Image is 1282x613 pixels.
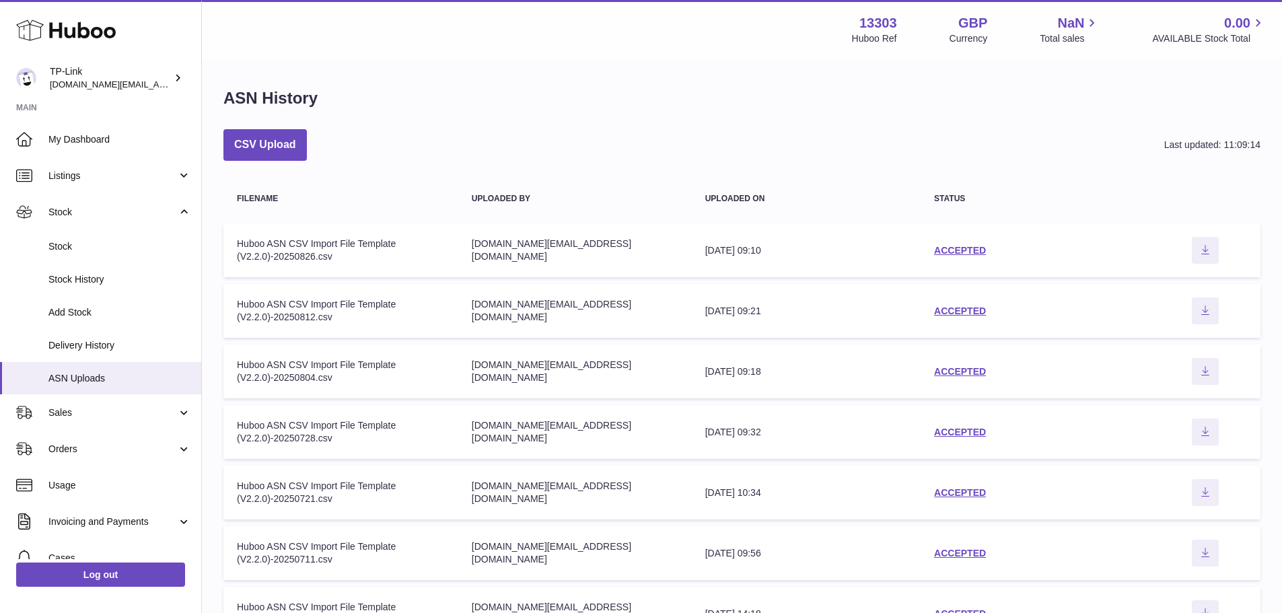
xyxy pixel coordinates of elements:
[705,426,907,439] div: [DATE] 09:32
[237,540,445,566] div: Huboo ASN CSV Import File Template (V2.2.0)-20250711.csv
[1192,479,1219,506] button: Download ASN file
[48,443,177,456] span: Orders
[705,486,907,499] div: [DATE] 10:34
[237,238,445,263] div: Huboo ASN CSV Import File Template (V2.2.0)-20250826.csv
[48,552,191,565] span: Cases
[705,365,907,378] div: [DATE] 09:18
[950,32,988,45] div: Currency
[48,273,191,286] span: Stock History
[48,240,191,253] span: Stock
[237,419,445,445] div: Huboo ASN CSV Import File Template (V2.2.0)-20250728.csv
[1164,139,1260,151] div: Last updated: 11:09:14
[237,359,445,384] div: Huboo ASN CSV Import File Template (V2.2.0)-20250804.csv
[458,181,692,217] th: Uploaded by
[48,372,191,385] span: ASN Uploads
[1152,14,1266,45] a: 0.00 AVAILABLE Stock Total
[472,298,678,324] div: [DOMAIN_NAME][EMAIL_ADDRESS][DOMAIN_NAME]
[934,245,986,256] a: ACCEPTED
[1192,297,1219,324] button: Download ASN file
[472,480,678,505] div: [DOMAIN_NAME][EMAIL_ADDRESS][DOMAIN_NAME]
[921,181,1150,217] th: Status
[1151,181,1260,217] th: actions
[934,548,986,558] a: ACCEPTED
[934,487,986,498] a: ACCEPTED
[50,79,268,89] span: [DOMAIN_NAME][EMAIL_ADDRESS][DOMAIN_NAME]
[237,298,445,324] div: Huboo ASN CSV Import File Template (V2.2.0)-20250812.csv
[1192,237,1219,264] button: Download ASN file
[705,305,907,318] div: [DATE] 09:21
[223,87,318,109] h1: ASN History
[934,305,986,316] a: ACCEPTED
[472,540,678,566] div: [DOMAIN_NAME][EMAIL_ADDRESS][DOMAIN_NAME]
[934,427,986,437] a: ACCEPTED
[1192,540,1219,567] button: Download ASN file
[16,68,36,88] img: purchase.uk@tp-link.com
[852,32,897,45] div: Huboo Ref
[48,133,191,146] span: My Dashboard
[48,306,191,319] span: Add Stock
[472,359,678,384] div: [DOMAIN_NAME][EMAIL_ADDRESS][DOMAIN_NAME]
[48,479,191,492] span: Usage
[705,244,907,257] div: [DATE] 09:10
[705,547,907,560] div: [DATE] 09:56
[1192,419,1219,445] button: Download ASN file
[472,419,678,445] div: [DOMAIN_NAME][EMAIL_ADDRESS][DOMAIN_NAME]
[1224,14,1250,32] span: 0.00
[934,366,986,377] a: ACCEPTED
[48,515,177,528] span: Invoicing and Payments
[472,238,678,263] div: [DOMAIN_NAME][EMAIL_ADDRESS][DOMAIN_NAME]
[48,206,177,219] span: Stock
[1057,14,1084,32] span: NaN
[1192,358,1219,385] button: Download ASN file
[692,181,921,217] th: Uploaded on
[1040,14,1100,45] a: NaN Total sales
[223,129,307,161] button: CSV Upload
[50,65,171,91] div: TP-Link
[48,406,177,419] span: Sales
[958,14,987,32] strong: GBP
[48,170,177,182] span: Listings
[237,480,445,505] div: Huboo ASN CSV Import File Template (V2.2.0)-20250721.csv
[223,181,458,217] th: Filename
[16,563,185,587] a: Log out
[1152,32,1266,45] span: AVAILABLE Stock Total
[48,339,191,352] span: Delivery History
[1040,32,1100,45] span: Total sales
[859,14,897,32] strong: 13303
